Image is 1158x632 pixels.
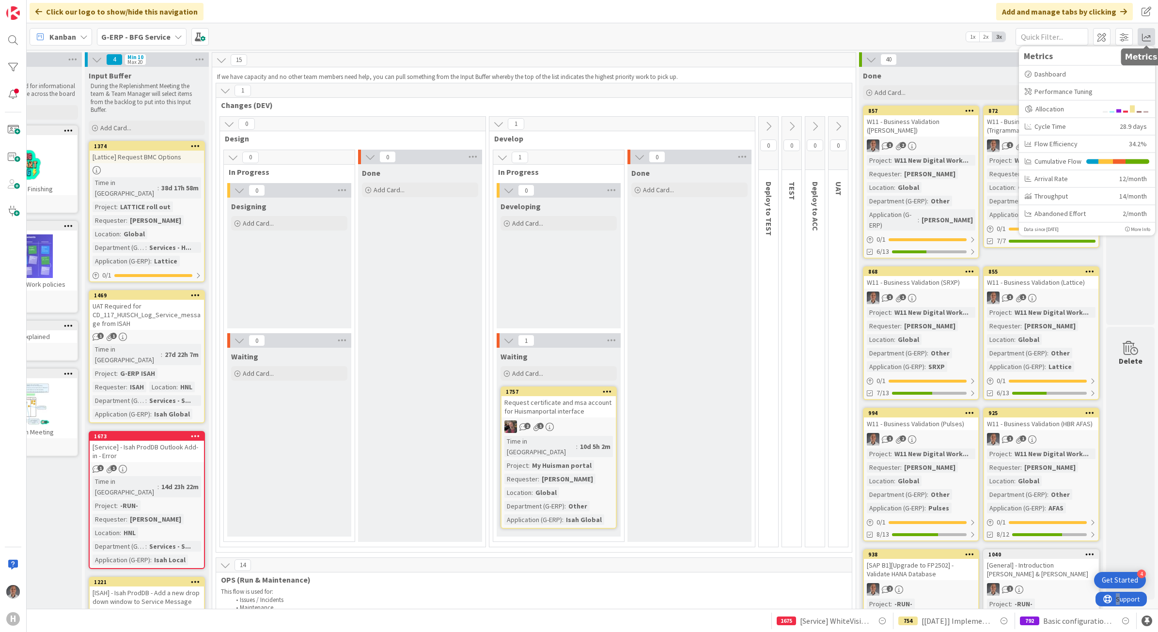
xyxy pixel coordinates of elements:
[1016,182,1042,193] div: Global
[126,215,127,226] span: :
[1025,173,1112,184] div: Arrival Rate
[576,441,578,452] span: :
[93,514,126,524] div: Requester
[1119,173,1147,184] div: 12/month
[147,395,193,406] div: Services - S...
[1047,348,1048,358] span: :
[504,420,517,433] img: BF
[864,516,978,528] div: 0/1
[97,333,104,339] span: 1
[864,139,978,152] div: PS
[987,139,1000,152] img: PS
[1129,139,1147,149] div: 34.2 %
[93,215,126,226] div: Requester
[1014,476,1016,486] span: :
[6,6,20,20] img: Visit kanbanzone.com
[1094,572,1146,588] div: Open Get Started checklist, remaining modules: 4
[159,481,201,492] div: 14d 23h 22m
[868,108,978,114] div: 857
[867,169,900,179] div: Requester
[864,559,978,580] div: [SAP B1][Upgrade to FP2502] - Validate HANA Database
[864,550,978,559] div: 938
[528,460,530,471] span: :
[1024,49,1150,62] span: Metrics
[919,215,975,225] div: [PERSON_NAME]
[997,517,1006,527] span: 0 / 1
[537,423,544,429] span: 1
[864,115,978,137] div: W11 - Business Validation ([PERSON_NAME])
[984,267,1098,276] div: 855
[90,432,204,462] div: 1673[Service] - Isah ProdDB Outlook Add-in - Error
[1119,191,1147,201] div: 14/month
[864,276,978,289] div: W11 - Business Validation (SRXP)
[524,423,531,429] span: 2
[1123,208,1147,219] div: 2/month
[895,334,922,345] div: Global
[90,269,204,281] div: 0/1
[145,242,147,253] span: :
[539,474,595,484] div: [PERSON_NAME]
[887,435,893,442] span: 1
[126,514,127,524] span: :
[97,465,104,471] span: 1
[887,294,893,300] span: 1
[863,408,979,541] a: 994W11 - Business Validation (Pulses)PSProject:W11 New Digital Work...Requester:[PERSON_NAME]Loca...
[864,550,978,580] div: 938[SAP B1][Upgrade to FP2502] - Validate HANA Database
[93,242,145,253] div: Department (G-ERP)
[101,32,171,42] b: G-ERP - BFG Service
[178,382,195,392] div: HNL
[984,107,1098,137] div: 872W11 - Business Validation (Trigrammanager)
[876,529,889,540] span: 8/13
[867,489,927,500] div: Department (G-ERP)
[1022,462,1078,473] div: [PERSON_NAME]
[927,489,928,500] span: :
[987,503,1045,513] div: Application (G-ERP)
[867,348,927,358] div: Department (G-ERP)
[926,503,952,513] div: Pulses
[984,223,1098,235] div: 0/1
[864,267,978,276] div: 868
[504,487,532,498] div: Location
[867,503,924,513] div: Application (G-ERP)
[89,431,205,569] a: 1673[Service] - Isah ProdDB Outlook Add-in - ErrorTime in [GEOGRAPHIC_DATA]:14d 23h 22mProject:-R...
[90,142,204,151] div: 1374
[562,514,563,525] span: :
[926,361,947,372] div: SRXP
[145,395,147,406] span: :
[864,107,978,137] div: 857W11 - Business Validation ([PERSON_NAME])
[987,462,1020,473] div: Requester
[176,382,178,392] span: :
[997,529,1009,540] span: 8/12
[900,462,902,473] span: :
[984,409,1098,417] div: 925
[1048,489,1072,500] div: Other
[93,368,116,379] div: Project
[89,141,205,282] a: 1374[Lattice] Request BMC OptionsTime in [GEOGRAPHIC_DATA]:38d 17h 58mProject:LATTICE roll outReq...
[1007,142,1013,148] span: 1
[928,489,952,500] div: Other
[1137,570,1146,578] div: 4
[867,448,891,459] div: Project
[867,361,924,372] div: Application (G-ERP)
[1025,121,1112,131] div: Cycle Time
[984,417,1098,430] div: W11 - Business Validation (HBR AFAS)
[876,376,886,386] span: 0 / 1
[928,348,952,358] div: Other
[90,300,204,330] div: UAT Required for CD_117_HUISCH_Log_Service_message from ISAH
[892,448,971,459] div: W11 New Digital Work...
[150,555,152,565] span: :
[987,307,1011,318] div: Project
[1025,69,1149,79] div: Dashboard
[643,185,674,194] span: Add Card...
[116,201,118,212] span: :
[988,551,1098,558] div: 1040
[110,465,117,471] span: 1
[900,435,906,442] span: 2
[868,410,978,416] div: 994
[875,88,906,97] span: Add Card...
[1014,182,1016,193] span: :
[538,474,539,484] span: :
[501,420,616,433] div: BF
[868,551,978,558] div: 938
[110,333,117,339] span: 1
